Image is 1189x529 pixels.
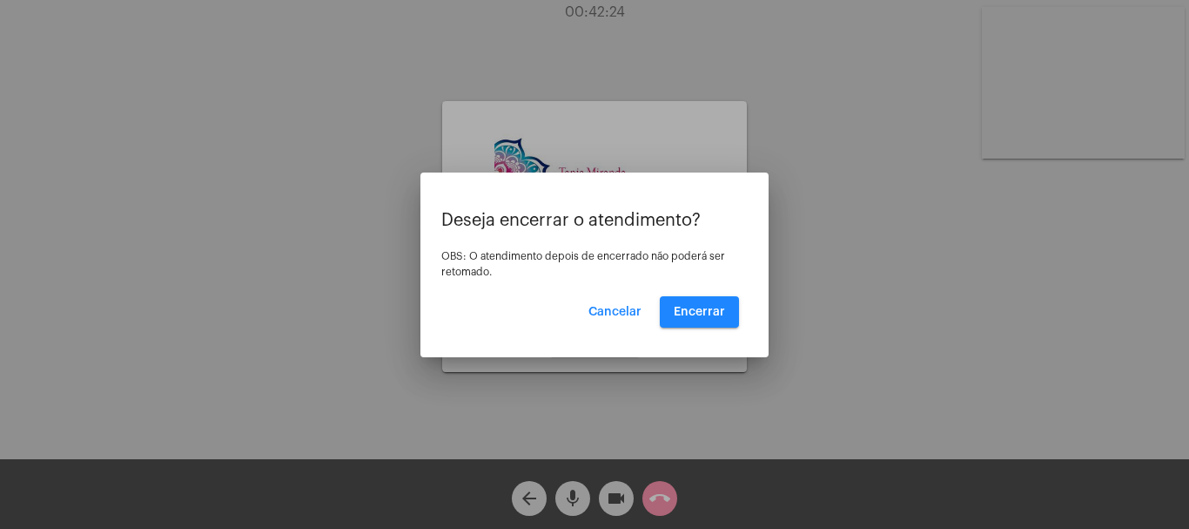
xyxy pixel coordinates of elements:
[674,306,725,318] span: Encerrar
[574,296,655,328] button: Cancelar
[660,296,739,328] button: Encerrar
[441,211,748,230] p: Deseja encerrar o atendimento?
[441,251,725,277] span: OBS: O atendimento depois de encerrado não poderá ser retomado.
[588,306,642,318] span: Cancelar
